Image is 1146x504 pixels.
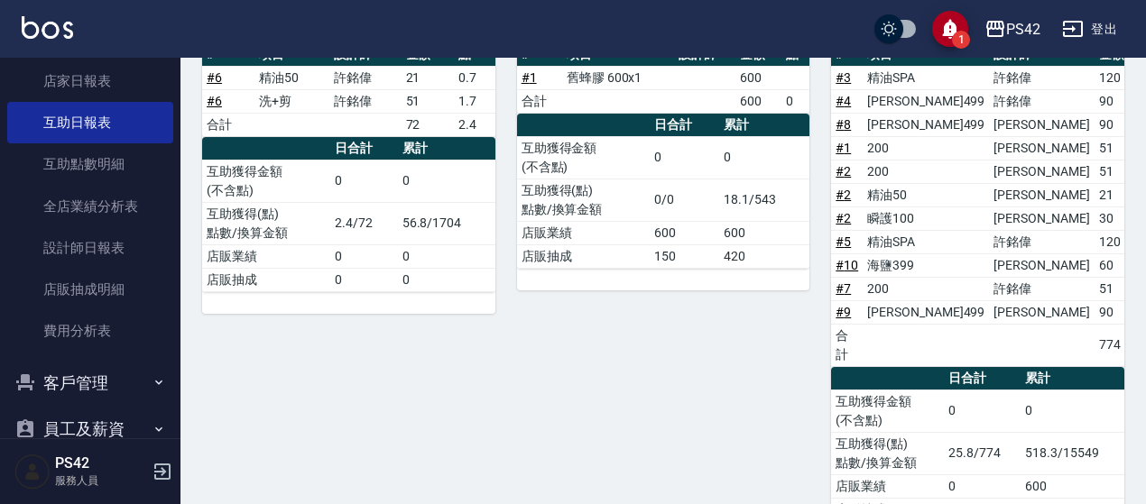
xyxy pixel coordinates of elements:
td: 許銘偉 [329,89,402,113]
td: 72 [402,113,454,136]
th: 日合計 [944,367,1021,390]
td: 21 [402,66,454,89]
td: 56.8/1704 [398,202,495,244]
td: 許銘偉 [329,66,402,89]
h5: PS42 [55,454,147,472]
td: 51 [1095,136,1129,160]
td: 舊蜂膠 600x1 [562,66,674,89]
td: 0 [1021,389,1124,432]
td: 洗+剪 [254,89,329,113]
td: 200 [863,136,989,160]
td: 600 [650,221,719,244]
td: 精油SPA [863,66,989,89]
td: 200 [863,277,989,300]
a: 店販抽成明細 [7,269,173,310]
td: [PERSON_NAME] [989,160,1094,183]
td: [PERSON_NAME]499 [863,300,989,324]
td: 合計 [831,324,863,366]
a: #6 [207,70,222,85]
a: #6 [207,94,222,108]
td: 店販業績 [831,474,944,498]
td: 0 [944,389,1021,432]
td: 互助獲得(點) 點數/換算金額 [202,202,330,244]
td: 合計 [202,113,254,136]
table: a dense table [517,114,810,269]
div: PS42 [1006,18,1040,41]
td: 0 [719,136,809,179]
a: #1 [522,70,537,85]
td: 0 [781,89,810,113]
button: save [932,11,968,47]
button: 員工及薪資 [7,406,173,453]
td: [PERSON_NAME] [989,206,1094,230]
table: a dense table [517,43,810,114]
td: 774 [1095,324,1129,366]
td: [PERSON_NAME] [989,183,1094,206]
td: 許銘偉 [989,230,1094,253]
td: 0 [650,136,719,179]
td: 600 [719,221,809,244]
td: 0 [944,474,1021,498]
td: 店販業績 [202,244,330,268]
td: 18.1/543 [719,179,809,221]
td: [PERSON_NAME] [989,113,1094,136]
button: PS42 [977,11,1048,48]
td: 精油SPA [863,230,989,253]
td: 互助獲得金額 (不含點) [517,136,651,179]
a: #10 [836,258,858,272]
td: 518.3/15549 [1021,432,1124,474]
button: 客戶管理 [7,360,173,407]
td: 2.4/72 [330,202,397,244]
td: 許銘偉 [989,277,1094,300]
a: #7 [836,281,851,296]
td: 許銘偉 [989,89,1094,113]
th: 累計 [1021,367,1124,390]
th: 累計 [719,114,809,137]
img: Person [14,454,51,490]
td: 1.7 [454,89,495,113]
td: 店販抽成 [202,268,330,291]
td: 0.7 [454,66,495,89]
td: 0 [398,244,495,268]
td: 0 [330,244,397,268]
th: 日合計 [650,114,719,137]
td: 120 [1095,230,1129,253]
td: [PERSON_NAME] [989,253,1094,277]
td: 90 [1095,300,1129,324]
img: Logo [22,16,73,39]
table: a dense table [202,137,495,292]
a: #9 [836,305,851,319]
td: 25.8/774 [944,432,1021,474]
td: 0 [398,268,495,291]
td: 51 [402,89,454,113]
td: 600 [1021,474,1124,498]
td: 合計 [517,89,562,113]
td: [PERSON_NAME]499 [863,113,989,136]
td: 600 [735,89,781,113]
td: 互助獲得(點) 點數/換算金額 [831,432,944,474]
td: 許銘偉 [989,66,1094,89]
a: #3 [836,70,851,85]
span: 1 [952,31,970,49]
td: 精油50 [863,183,989,206]
button: 登出 [1055,13,1124,46]
a: #8 [836,117,851,132]
td: 200 [863,160,989,183]
th: 日合計 [330,137,397,160]
td: 150 [650,244,719,268]
a: 費用分析表 [7,310,173,352]
td: 21 [1095,183,1129,206]
td: 瞬護100 [863,206,989,230]
td: [PERSON_NAME] [989,300,1094,324]
td: 90 [1095,113,1129,136]
td: [PERSON_NAME]499 [863,89,989,113]
td: 51 [1095,160,1129,183]
td: 互助獲得金額 (不含點) [831,389,944,432]
td: 精油50 [254,66,329,89]
a: 店家日報表 [7,60,173,102]
th: 累計 [398,137,495,160]
a: 全店業績分析表 [7,186,173,227]
td: [PERSON_NAME] [989,136,1094,160]
td: 海鹽399 [863,253,989,277]
a: 設計師日報表 [7,227,173,269]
